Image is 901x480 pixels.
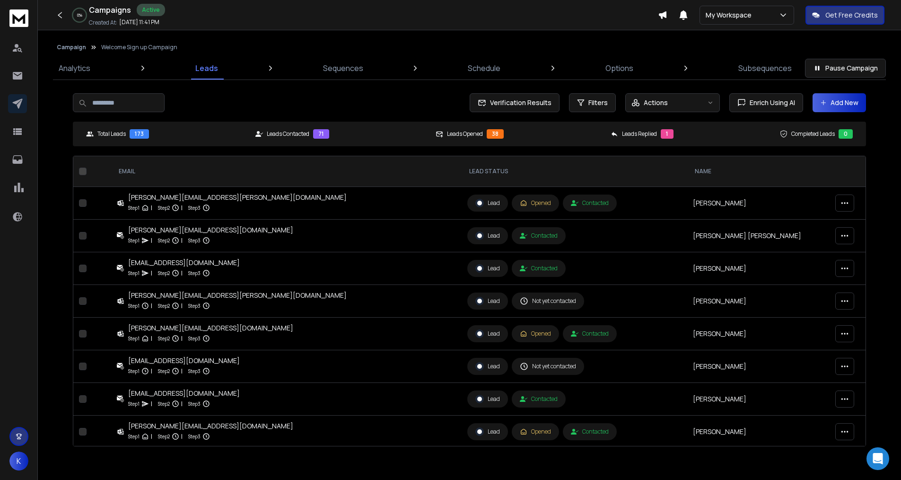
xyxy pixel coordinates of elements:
p: | [181,334,183,343]
p: Schedule [468,62,500,74]
p: | [181,432,183,441]
div: [PERSON_NAME][EMAIL_ADDRESS][DOMAIN_NAME] [128,323,293,333]
p: | [181,399,183,409]
button: Campaign [57,44,86,51]
p: Step 1 [128,268,140,278]
p: Step 1 [128,432,140,441]
div: [PERSON_NAME][EMAIL_ADDRESS][PERSON_NAME][DOMAIN_NAME] [128,291,347,300]
div: Not yet contacted [520,297,576,305]
p: Subsequences [738,62,792,74]
p: | [181,366,183,376]
p: | [151,301,152,311]
div: [PERSON_NAME][EMAIL_ADDRESS][PERSON_NAME][DOMAIN_NAME] [128,193,347,202]
p: | [151,334,152,343]
a: Subsequences [733,57,797,80]
span: Enrich Using AI [746,98,795,107]
p: Total Leads [97,130,126,138]
div: Opened [520,428,551,436]
div: Open Intercom Messenger [866,447,889,470]
td: [PERSON_NAME] [PERSON_NAME] [687,220,830,252]
div: Lead [475,199,500,207]
p: | [181,236,183,245]
div: Contacted [520,265,558,272]
span: Verification Results [486,98,551,107]
p: | [181,203,183,213]
td: [PERSON_NAME] [687,285,830,318]
p: Leads Opened [447,130,483,138]
td: [PERSON_NAME] [687,318,830,350]
p: Step 1 [128,366,140,376]
div: 173 [130,129,149,139]
p: Step 1 [128,203,140,213]
div: Lead [475,231,500,240]
th: EMAIL [111,156,462,187]
p: Options [605,62,633,74]
p: | [151,268,152,278]
p: Step 3 [188,236,201,245]
p: Step 2 [158,399,170,409]
a: Sequences [317,57,369,80]
div: [EMAIL_ADDRESS][DOMAIN_NAME] [128,356,240,365]
p: Step 3 [188,366,201,376]
p: Step 1 [128,301,140,311]
div: Lead [475,362,500,371]
p: [DATE] 11:41 PM [119,18,159,26]
a: Schedule [462,57,506,80]
div: Contacted [571,199,609,207]
th: NAME [687,156,830,187]
button: Add New [813,93,866,112]
a: Leads [190,57,224,80]
button: Enrich Using AI [729,93,803,112]
button: K [9,452,28,471]
p: Step 2 [158,301,170,311]
div: 1 [661,129,674,139]
p: Welcome Sign up Campaign [101,44,177,51]
p: Step 3 [188,334,201,343]
p: Step 2 [158,203,170,213]
p: | [181,301,183,311]
p: Step 2 [158,334,170,343]
p: Step 3 [188,301,201,311]
div: Lead [475,395,500,403]
p: 0 % [77,12,82,18]
p: Analytics [59,62,90,74]
p: Created At: [89,19,117,27]
div: Lead [475,427,500,436]
th: LEAD STATUS [462,156,687,187]
p: Step 3 [188,268,201,278]
div: [PERSON_NAME][EMAIL_ADDRESS][DOMAIN_NAME] [128,225,293,235]
div: Not yet contacted [520,362,576,371]
div: [PERSON_NAME][EMAIL_ADDRESS][DOMAIN_NAME] [128,421,293,431]
p: Sequences [323,62,363,74]
p: Step 3 [188,399,201,409]
div: Lead [475,297,500,305]
td: [PERSON_NAME] [687,187,830,220]
p: My Workspace [706,10,755,20]
a: Analytics [53,57,96,80]
p: Step 1 [128,236,140,245]
div: Opened [520,199,551,207]
div: 0 [839,129,853,139]
td: [PERSON_NAME] [687,252,830,285]
button: Get Free Credits [805,6,884,25]
div: [EMAIL_ADDRESS][DOMAIN_NAME] [128,389,240,398]
div: Contacted [520,232,558,240]
p: Leads Replied [622,130,657,138]
div: 38 [487,129,504,139]
p: Get Free Credits [825,10,878,20]
div: Lead [475,329,500,338]
p: | [151,236,152,245]
div: Contacted [571,330,609,338]
button: Filters [569,93,616,112]
td: [PERSON_NAME] [687,416,830,448]
a: Options [600,57,639,80]
h1: Campaigns [89,4,131,16]
p: Step 1 [128,399,140,409]
p: | [151,203,152,213]
div: Opened [520,330,551,338]
div: 71 [313,129,329,139]
img: logo [9,9,28,27]
span: Filters [588,98,608,107]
